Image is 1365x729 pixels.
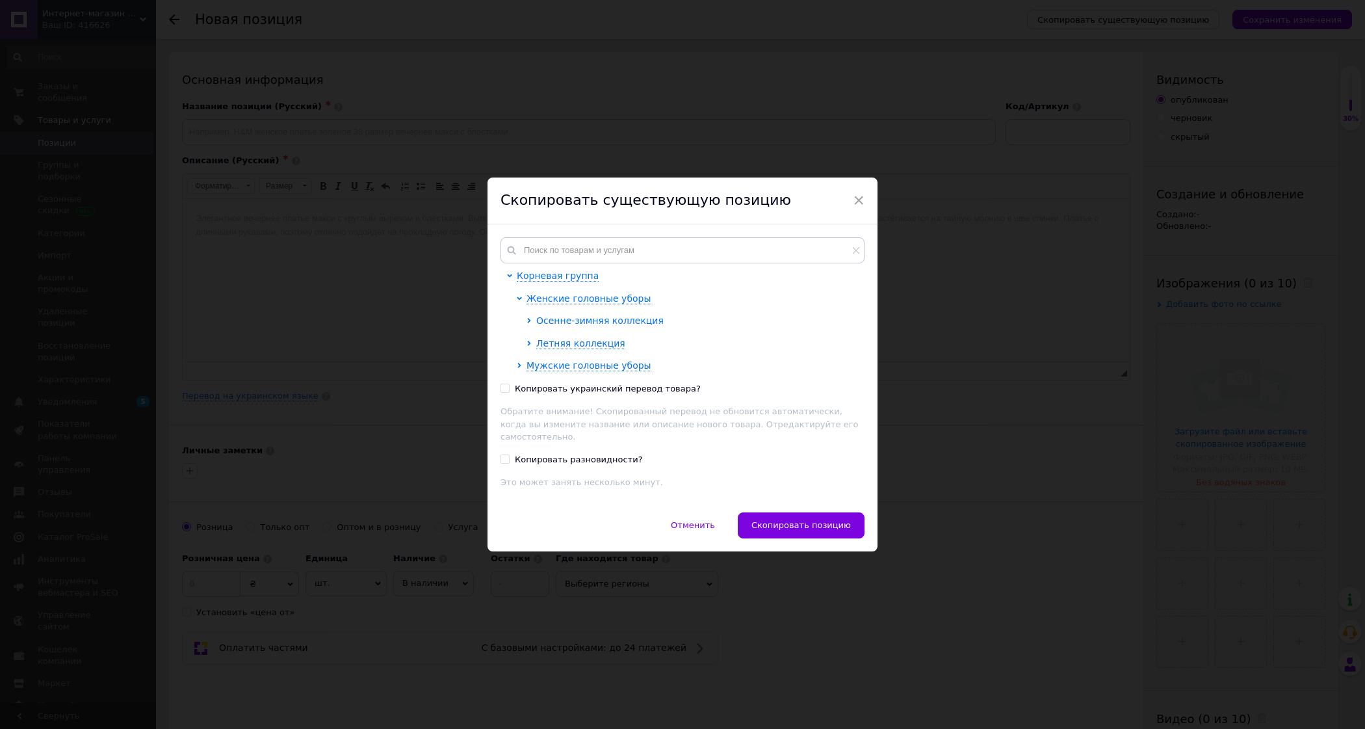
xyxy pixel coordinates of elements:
body: Визуальный текстовый редактор, 1FEE2F33-0EF6-4349-8C64-D0E37C584397 [13,13,934,27]
button: Скопировать позицию [738,512,864,538]
span: Отменить [671,520,715,530]
span: Летняя коллекция [536,338,625,349]
div: Копировать украинский перевод товара? [515,383,701,395]
span: × [853,189,864,211]
span: Корневая группа [517,271,599,281]
span: Скопировать позицию [751,520,851,530]
span: Обратите внимание! Скопированный перевод не обновится автоматически, когда вы измените название и... [500,406,859,442]
span: Женские головные уборы [526,293,651,304]
span: Это может занять несколько минут. [500,477,663,487]
input: Поиск по товарам и услугам [500,237,864,263]
span: Осенне-зимняя коллекция [536,315,664,326]
button: Отменить [657,512,729,538]
div: Скопировать существующую позицию [487,178,877,224]
div: Копировать разновидности? [515,454,643,466]
span: Мужские головные уборы [526,360,651,371]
